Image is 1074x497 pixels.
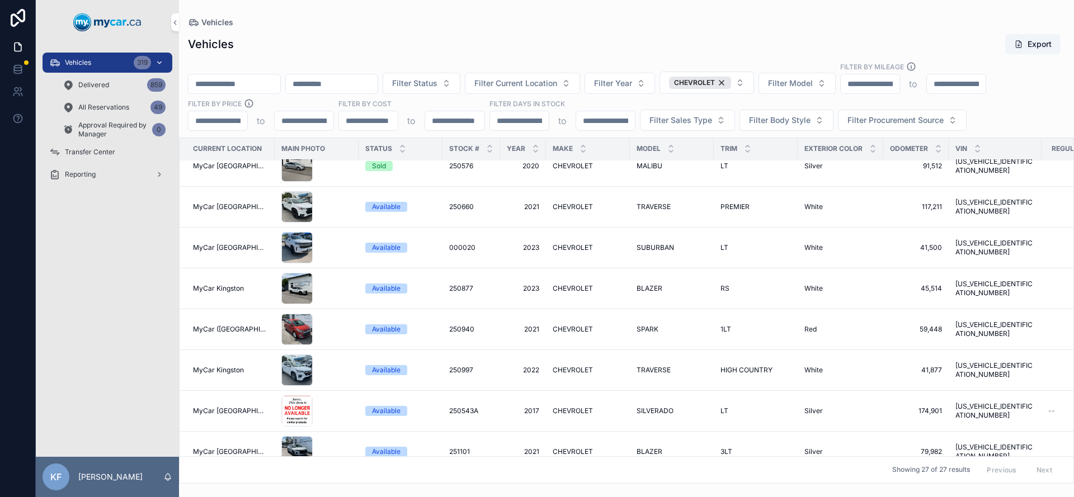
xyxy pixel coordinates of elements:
[372,202,401,212] div: Available
[372,243,401,253] div: Available
[553,284,593,293] span: CHEVROLET
[150,101,166,114] div: 49
[720,447,732,456] span: 3LT
[78,121,148,139] span: Approval Required by Manager
[804,447,877,456] a: Silver
[553,243,623,252] a: CHEVROLET
[804,162,877,171] a: Silver
[720,202,750,211] span: PREMIER
[449,284,473,293] span: 250877
[193,144,262,153] span: Current Location
[507,366,539,375] a: 2022
[449,202,493,211] a: 250660
[739,110,833,131] button: Select Button
[36,45,179,199] div: scrollable content
[188,36,234,52] h1: Vehicles
[847,115,944,126] span: Filter Procurement Source
[759,73,836,94] button: Select Button
[890,406,942,415] a: 174,901
[449,325,493,334] a: 250940
[720,366,772,375] span: HIGH COUNTRY
[955,402,1035,420] a: [US_VEHICLE_IDENTIFICATION_NUMBER]
[449,284,493,293] a: 250877
[637,447,662,456] span: BLAZER
[43,164,172,184] a: Reporting
[372,161,386,171] div: Sold
[804,202,877,211] a: White
[804,284,823,293] span: White
[553,243,593,252] span: CHEVROLET
[804,243,823,252] span: White
[553,284,623,293] a: CHEVROLET
[73,13,142,31] img: App logo
[637,325,707,334] a: SPARK
[56,97,172,117] a: All Reservations49
[449,366,493,375] a: 250997
[637,162,662,171] span: MALIBU
[720,144,737,153] span: Trim
[804,325,817,334] span: Red
[637,447,707,456] a: BLAZER
[383,73,460,94] button: Select Button
[134,56,151,69] div: 319
[449,162,473,171] span: 250576
[637,144,661,153] span: Model
[193,162,268,171] a: MyCar [GEOGRAPHIC_DATA]
[365,324,436,334] a: Available
[890,202,942,211] a: 117,211
[507,406,539,415] span: 2017
[553,447,623,456] a: CHEVROLET
[804,447,823,456] span: Silver
[804,406,823,415] span: Silver
[558,114,567,127] p: to
[804,162,823,171] span: Silver
[553,202,593,211] span: CHEVROLET
[449,447,470,456] span: 251101
[669,77,731,89] button: Unselect 6
[372,283,401,294] div: Available
[955,157,1035,175] a: [US_VEHICLE_IDENTIFICATION_NUMBER]
[955,239,1035,257] a: [US_VEHICLE_IDENTIFICATION_NUMBER]
[507,202,539,211] a: 2021
[804,366,823,375] span: White
[449,325,474,334] span: 250940
[193,284,268,293] a: MyCar Kingston
[649,115,712,126] span: Filter Sales Type
[193,243,268,252] a: MyCar [GEOGRAPHIC_DATA]
[407,114,416,127] p: to
[43,53,172,73] a: Vehicles319
[193,406,268,415] span: MyCar [GEOGRAPHIC_DATA]
[449,243,493,252] a: 000020
[449,202,474,211] span: 250660
[804,284,877,293] a: White
[890,366,942,375] a: 41,877
[955,144,967,153] span: VIN
[637,366,707,375] a: TRAVERSE
[65,170,96,179] span: Reporting
[257,114,265,127] p: to
[78,81,109,89] span: Delivered
[890,447,942,456] a: 79,982
[890,325,942,334] span: 59,448
[365,406,436,416] a: Available
[372,447,401,457] div: Available
[553,366,623,375] a: CHEVROLET
[804,144,863,153] span: Exterior Color
[955,361,1035,379] span: [US_VEHICLE_IDENTIFICATION_NUMBER]
[507,325,539,334] a: 2021
[365,283,436,294] a: Available
[909,77,917,91] p: to
[637,325,658,334] span: SPARK
[474,78,557,89] span: Filter Current Location
[955,443,1035,461] a: [US_VEHICLE_IDENTIFICATION_NUMBER]
[365,161,436,171] a: Sold
[720,406,791,415] a: LT
[955,320,1035,338] span: [US_VEHICLE_IDENTIFICATION_NUMBER]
